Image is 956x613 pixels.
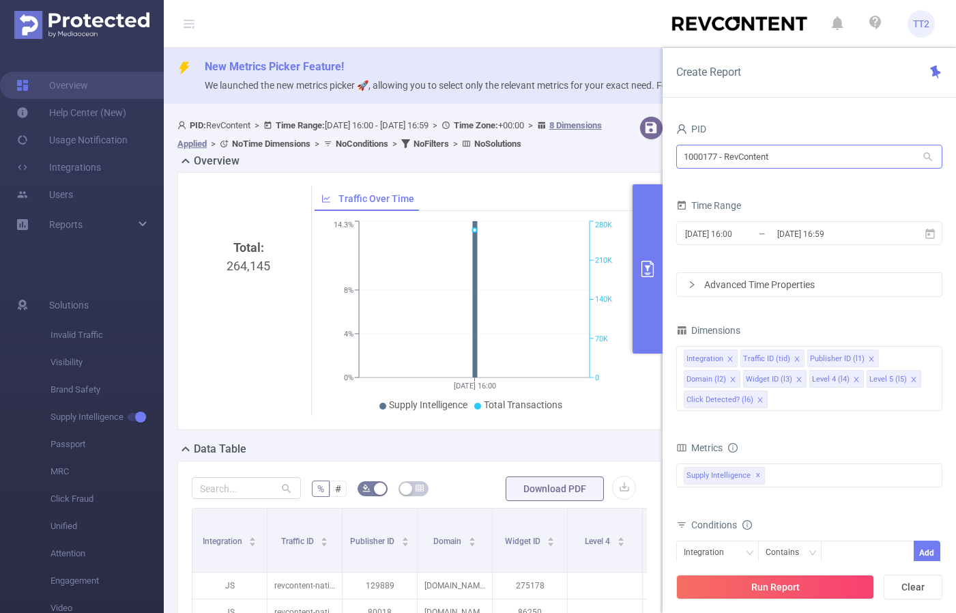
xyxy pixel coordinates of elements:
a: Overview [16,72,88,99]
div: Publisher ID (l1) [810,350,865,368]
p: [DOMAIN_NAME] [418,573,492,599]
i: icon: caret-down [401,541,409,545]
i: icon: close [729,376,736,384]
li: Publisher ID (l1) [807,350,879,367]
b: Total: [233,240,264,255]
button: Run Report [676,575,874,599]
span: > [207,139,220,149]
span: Metrics [676,442,723,453]
span: Widget ID [505,537,542,546]
button: Download PDF [506,476,604,501]
span: Traffic Over Time [338,193,414,204]
span: Visibility [50,349,164,376]
i: icon: caret-up [249,535,257,539]
div: Level 4 (l4) [812,371,850,388]
span: Solutions [49,291,89,319]
div: Domain (l2) [686,371,726,388]
span: > [250,120,263,130]
p: revcontent-native [267,573,342,599]
tspan: 280K [595,221,612,230]
input: End date [776,225,886,243]
li: Widget ID (l3) [743,370,807,388]
tspan: 140K [595,296,612,304]
div: icon: rightAdvanced Time Properties [677,273,942,296]
span: % [317,483,324,494]
span: Reports [49,219,83,230]
div: Sort [320,535,328,543]
span: Supply Intelligence [684,467,765,485]
span: Invalid Traffic [50,322,164,349]
input: Start date [684,225,794,243]
i: icon: down [809,549,817,558]
span: Total Transactions [484,399,562,410]
span: Create Report [676,66,741,79]
div: Integration [686,350,723,368]
i: icon: info-circle [742,520,752,530]
b: No Time Dimensions [232,139,310,149]
li: Traffic ID (tid) [740,350,805,367]
span: We launched the new metrics picker 🚀, allowing you to select only the relevant metrics for your e... [205,80,788,91]
i: icon: close [727,356,734,364]
b: PID: [190,120,206,130]
i: icon: table [416,484,424,492]
p: 129889 [343,573,417,599]
b: Time Zone: [454,120,498,130]
tspan: 70K [595,334,608,343]
span: Domain [433,537,463,546]
input: Search... [192,477,301,499]
i: icon: close [853,376,860,384]
a: Help Center (New) [16,99,126,126]
i: icon: caret-up [321,535,328,539]
div: Traffic ID (tid) [743,350,790,368]
b: No Filters [414,139,449,149]
span: Engagement [50,567,164,595]
span: > [449,139,462,149]
tspan: [DATE] 16:00 [453,382,495,390]
div: 264,145 [197,238,300,468]
a: Usage Notification [16,126,128,154]
div: Level 5 (l5) [869,371,907,388]
p: 275178 [493,573,567,599]
div: Widget ID (l3) [746,371,792,388]
tspan: 0% [344,373,353,382]
span: Supply Intelligence [389,399,467,410]
span: ✕ [755,468,761,484]
i: icon: user [177,121,190,130]
i: icon: caret-down [617,541,624,545]
tspan: 8% [344,286,353,295]
span: Brand Safety [50,376,164,403]
li: Level 5 (l5) [867,370,921,388]
i: icon: user [676,124,687,134]
tspan: 0 [595,373,599,382]
span: > [310,139,323,149]
span: > [524,120,537,130]
tspan: 4% [344,330,353,339]
span: New Metrics Picker Feature! [205,60,344,73]
span: Dimensions [676,325,740,336]
tspan: 210K [595,256,612,265]
a: Users [16,181,73,208]
i: icon: caret-up [468,535,476,539]
div: Sort [547,535,555,543]
a: Reports [49,211,83,238]
i: icon: bg-colors [362,484,371,492]
span: PID [676,124,706,134]
span: TT2 [913,10,929,38]
i: icon: caret-down [249,541,257,545]
span: Conditions [691,519,752,530]
tspan: 14.3% [334,221,353,230]
i: icon: caret-up [547,535,555,539]
a: Integrations [16,154,101,181]
span: Passport [50,431,164,458]
span: RevContent [DATE] 16:00 - [DATE] 16:59 +00:00 [177,120,602,149]
span: Level 4 [585,537,612,546]
i: icon: close [868,356,875,364]
i: icon: right [688,281,696,289]
i: icon: down [746,549,754,558]
i: icon: caret-down [321,541,328,545]
span: Unified [50,513,164,540]
button: Add [914,541,940,565]
span: MRC [50,458,164,485]
div: Sort [248,535,257,543]
span: Integration [203,537,244,546]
